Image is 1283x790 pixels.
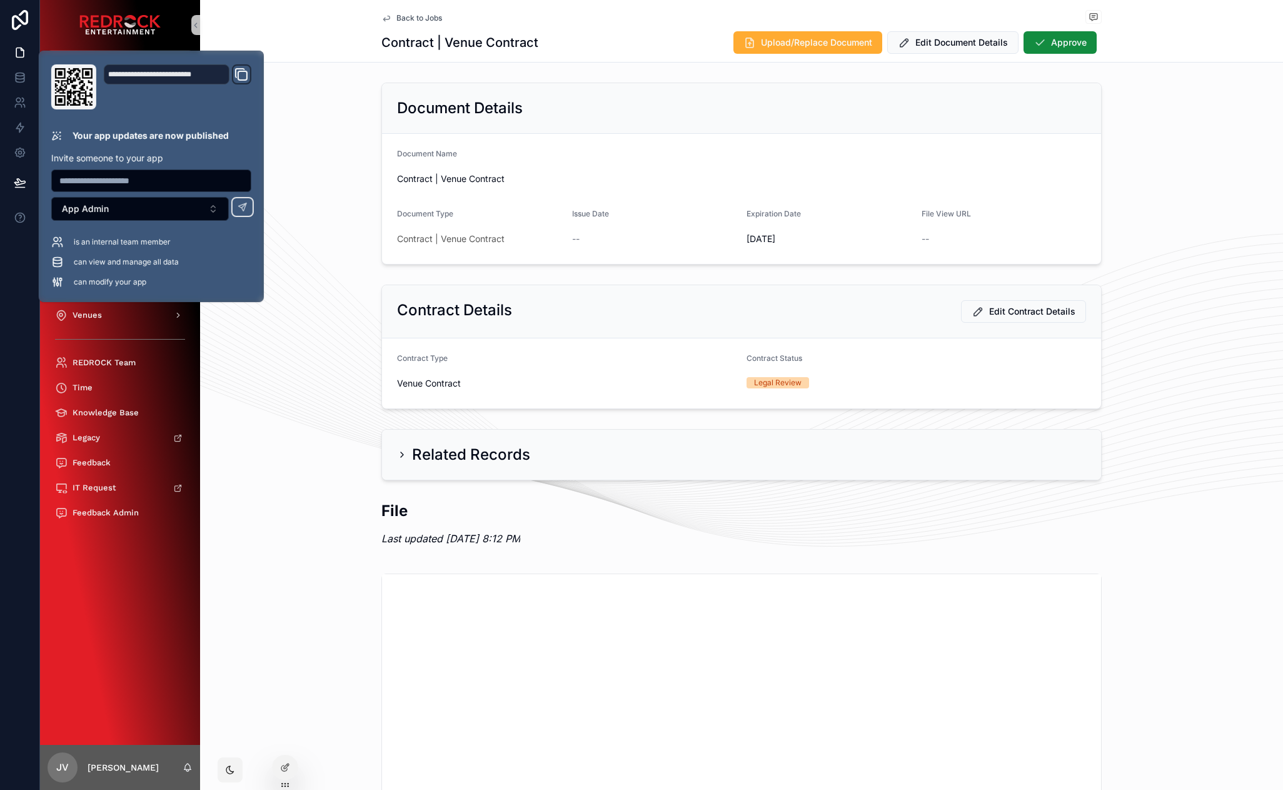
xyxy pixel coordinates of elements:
[922,209,971,218] span: File View URL
[74,257,179,267] span: can view and manage all data
[79,15,161,35] img: App logo
[88,761,159,774] p: [PERSON_NAME]
[572,209,609,218] span: Issue Date
[74,237,171,247] span: is an internal team member
[397,149,457,158] span: Document Name
[397,353,448,363] span: Contract Type
[40,73,200,540] div: scrollable content
[961,300,1086,323] button: Edit Contract Details
[733,31,882,54] button: Upload/Replace Document
[48,502,193,524] a: Feedback Admin
[381,13,442,23] a: Back to Jobs
[887,31,1019,54] button: Edit Document Details
[73,408,139,418] span: Knowledge Base
[754,377,802,388] div: Legal Review
[397,377,461,390] span: Venue Contract
[73,310,102,320] span: Venues
[48,304,193,327] a: Venues
[74,277,146,287] span: can modify your app
[922,233,929,245] span: --
[48,452,193,474] a: Feedback
[397,98,523,118] h2: Document Details
[761,36,872,49] span: Upload/Replace Document
[396,13,442,23] span: Back to Jobs
[48,352,193,374] a: REDROCK Team
[73,458,111,468] span: Feedback
[747,353,802,363] span: Contract Status
[48,427,193,449] a: Legacy
[747,233,912,245] span: [DATE]
[915,36,1008,49] span: Edit Document Details
[104,64,251,109] div: Domain and Custom Link
[381,532,520,545] em: Last updated [DATE] 8:12 PM
[397,173,1086,185] span: Contract | Venue Contract
[747,209,801,218] span: Expiration Date
[989,305,1075,318] span: Edit Contract Details
[48,477,193,499] a: IT Request
[73,358,136,368] span: REDROCK Team
[397,209,453,218] span: Document Type
[381,34,538,51] h1: Contract | Venue Contract
[412,445,530,465] h2: Related Records
[51,152,251,165] p: Invite someone to your app
[381,500,520,521] h2: File
[48,402,193,424] a: Knowledge Base
[73,508,139,518] span: Feedback Admin
[73,483,116,493] span: IT Request
[56,760,69,775] span: JV
[51,197,229,221] button: Select Button
[48,377,193,399] a: Time
[397,300,512,320] h2: Contract Details
[572,233,580,245] span: --
[397,233,505,245] a: Contract | Venue Contract
[73,383,93,393] span: Time
[1024,31,1097,54] button: Approve
[1051,36,1087,49] span: Approve
[73,433,100,443] span: Legacy
[73,129,229,142] p: Your app updates are now published
[62,203,109,215] span: App Admin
